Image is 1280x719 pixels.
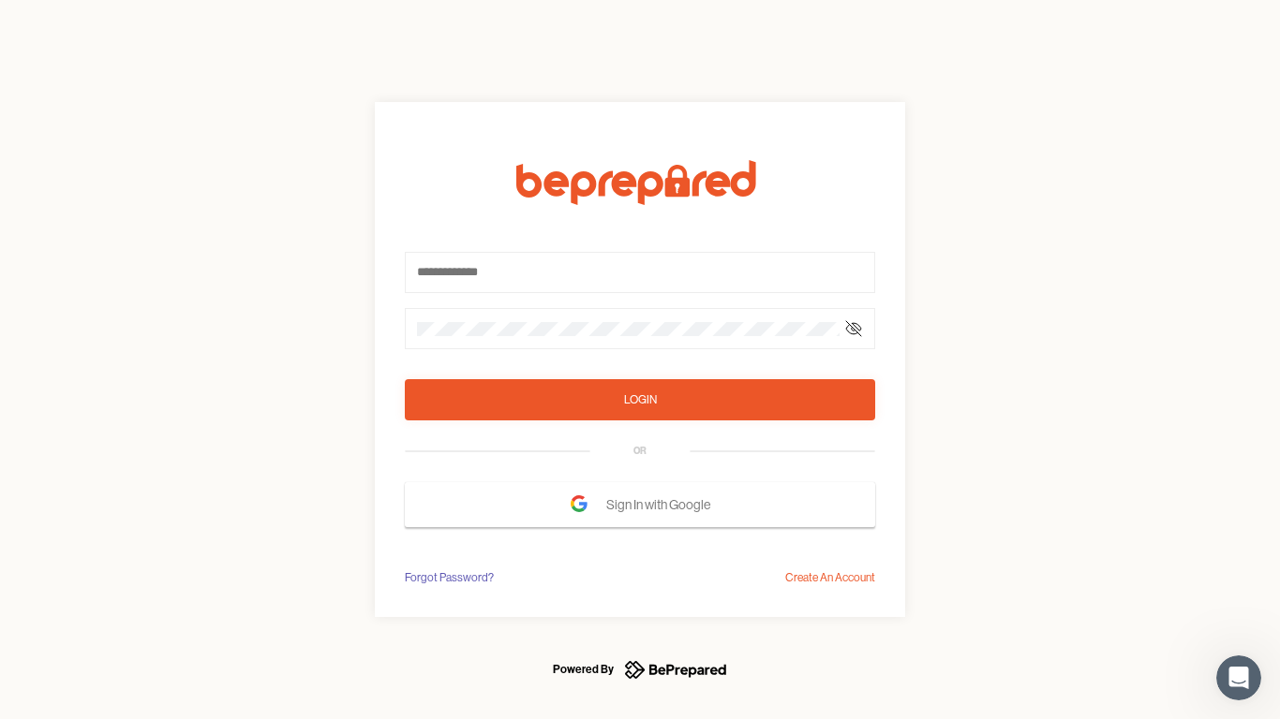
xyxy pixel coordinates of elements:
span: Sign In with Google [606,488,720,521]
div: Forgot Password? [405,568,494,587]
div: OR [633,444,647,459]
iframe: Intercom live chat [1216,655,1261,700]
div: Create An Account [785,568,875,587]
button: Login [405,379,875,420]
div: Login [624,390,657,409]
div: Powered By [553,658,614,681]
button: Sign In with Google [405,482,875,527]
